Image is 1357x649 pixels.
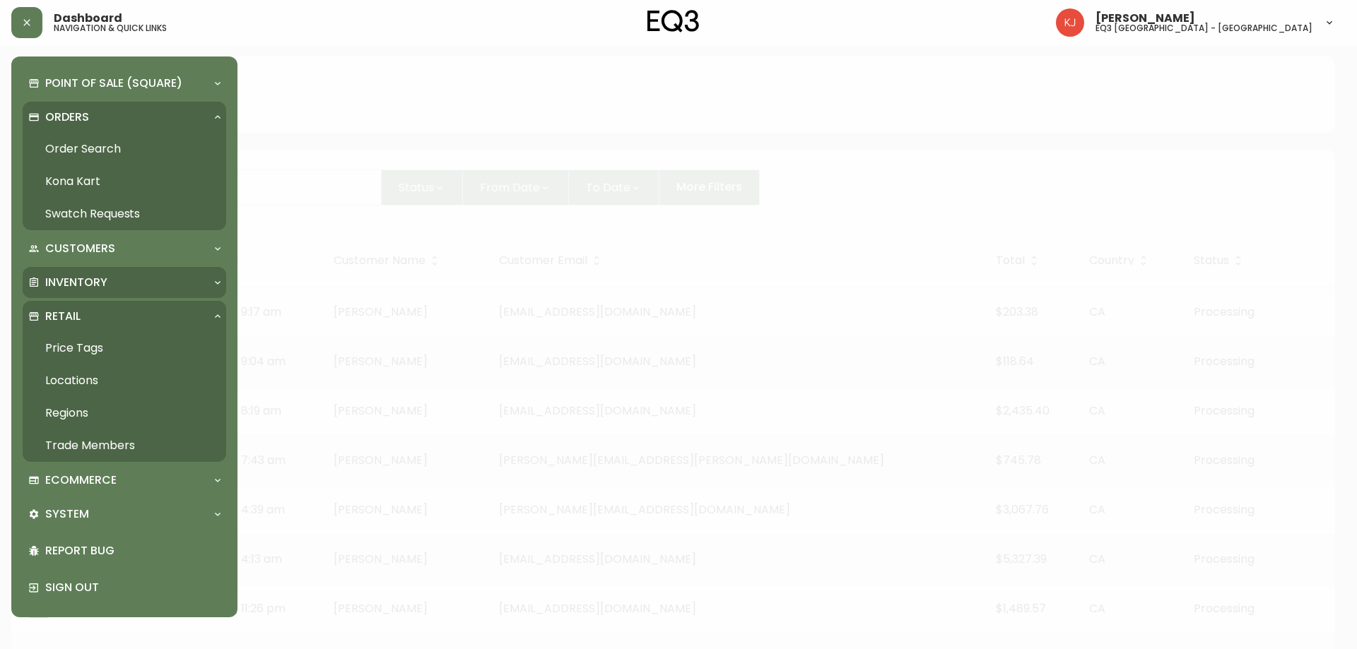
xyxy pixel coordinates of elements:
[23,332,226,364] a: Price Tags
[45,472,117,488] p: Ecommerce
[23,102,226,133] div: Orders
[23,198,226,230] a: Swatch Requests
[23,465,226,496] div: Ecommerce
[45,241,115,256] p: Customers
[23,532,226,569] div: Report Bug
[1095,13,1195,24] span: [PERSON_NAME]
[54,24,167,32] h5: navigation & quick links
[23,499,226,530] div: System
[45,275,107,290] p: Inventory
[45,109,89,125] p: Orders
[23,133,226,165] a: Order Search
[23,165,226,198] a: Kona Kart
[647,10,700,32] img: logo
[23,301,226,332] div: Retail
[45,506,89,522] p: System
[23,397,226,429] a: Regions
[23,68,226,99] div: Point of Sale (Square)
[45,76,182,91] p: Point of Sale (Square)
[23,429,226,462] a: Trade Members
[23,569,226,606] div: Sign Out
[23,267,226,298] div: Inventory
[23,233,226,264] div: Customers
[1095,24,1312,32] h5: eq3 [GEOGRAPHIC_DATA] - [GEOGRAPHIC_DATA]
[1056,8,1084,37] img: 24a625d34e264d2520941288c4a55f8e
[45,543,221,559] p: Report Bug
[54,13,122,24] span: Dashboard
[45,580,221,595] p: Sign Out
[45,309,81,324] p: Retail
[23,364,226,397] a: Locations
